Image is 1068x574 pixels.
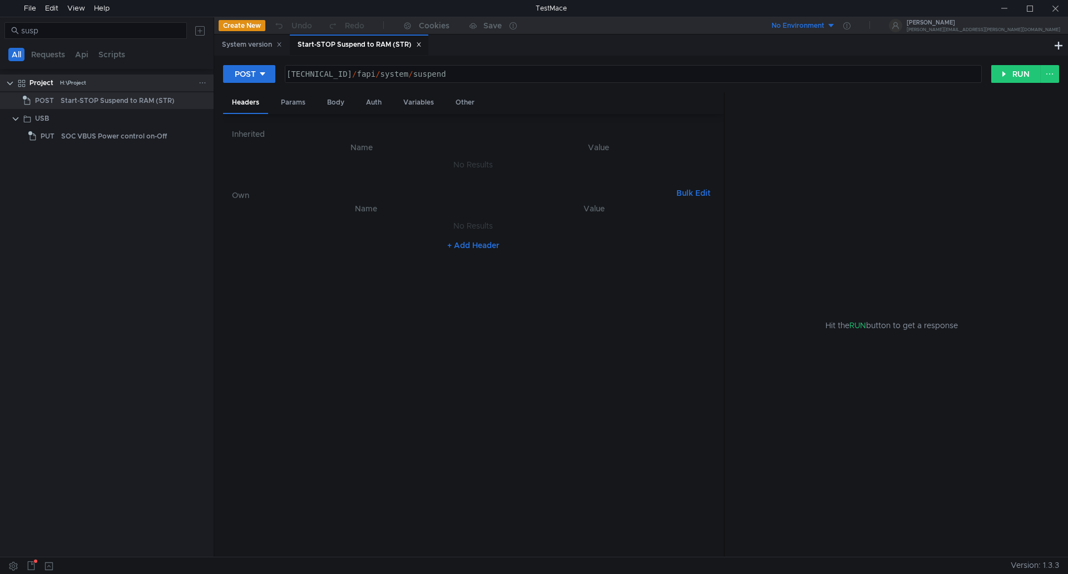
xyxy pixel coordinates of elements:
button: Requests [28,48,68,61]
button: + Add Header [443,239,504,252]
div: SOC VBUS Power control on-Off [61,128,167,145]
span: Hit the button to get a response [825,319,958,331]
div: Start-STOP Suspend to RAM (STR) [61,92,175,109]
button: Api [72,48,92,61]
button: Scripts [95,48,128,61]
button: POST [223,65,275,83]
th: Name [250,202,482,215]
th: Value [482,141,715,154]
th: Value [482,202,706,215]
div: Undo [291,19,312,32]
div: [PERSON_NAME][EMAIL_ADDRESS][PERSON_NAME][DOMAIN_NAME] [907,28,1060,32]
div: Auth [357,92,390,113]
span: RUN [849,320,866,330]
div: Headers [223,92,268,114]
div: Other [447,92,483,113]
span: Version: 1.3.3 [1011,557,1059,573]
div: USB [35,110,49,127]
th: Name [241,141,482,154]
div: POST [235,68,256,80]
div: Params [272,92,314,113]
button: Bulk Edit [672,186,715,200]
button: Redo [320,17,372,34]
div: Body [318,92,353,113]
span: POST [35,92,54,109]
input: Search... [21,24,180,37]
button: RUN [991,65,1041,83]
button: Create New [219,20,265,31]
div: Variables [394,92,443,113]
div: Redo [345,19,364,32]
div: Project [29,75,53,91]
div: H:\Project [60,75,86,91]
button: No Environment [758,17,835,34]
button: All [8,48,24,61]
div: No Environment [772,21,824,31]
h6: Own [232,189,672,202]
div: Start-STOP Suspend to RAM (STR) [298,39,422,51]
h6: Inherited [232,127,715,141]
span: PUT [41,128,55,145]
nz-embed-empty: No Results [453,221,493,231]
nz-embed-empty: No Results [453,160,493,170]
div: [PERSON_NAME] [907,20,1060,26]
div: Cookies [419,19,449,32]
button: Undo [265,17,320,34]
div: Save [483,22,502,29]
div: System version [222,39,282,51]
